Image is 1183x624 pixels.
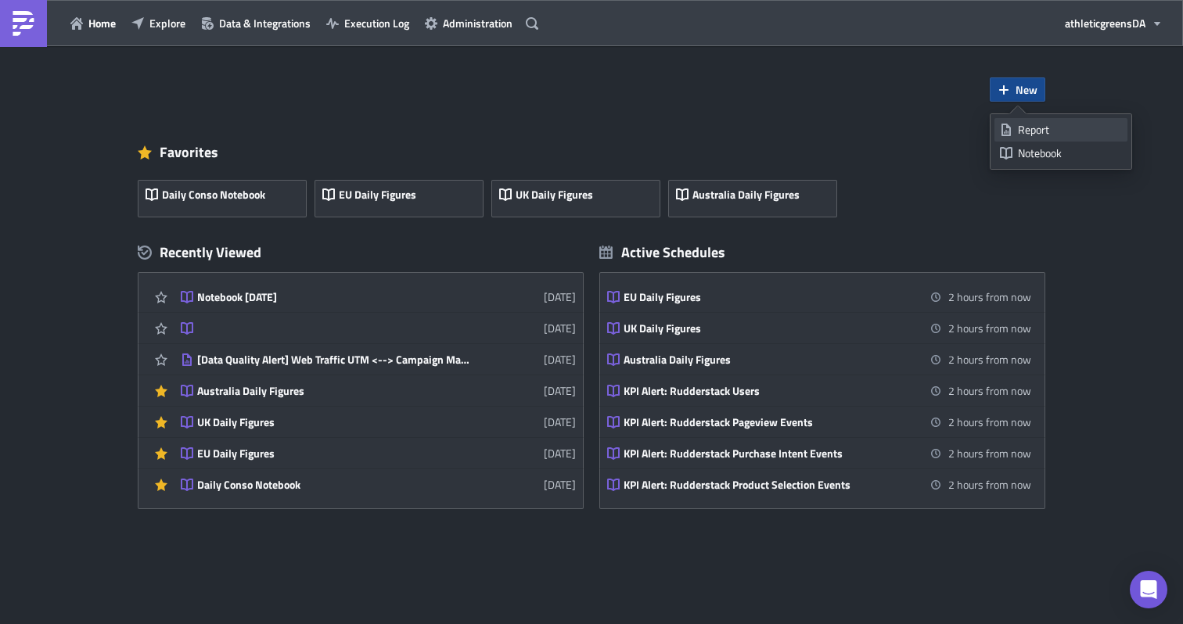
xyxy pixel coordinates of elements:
time: 2025-09-25 13:45 [948,476,1031,493]
time: 2025-09-25 13:30 [948,289,1031,305]
div: EU Daily Figures [197,446,471,461]
div: KPI Alert: Rudderstack Users [624,384,897,398]
div: UK Daily Figures [197,415,471,429]
div: KPI Alert: Rudderstack Product Selection Events [624,478,897,492]
button: Execution Log [318,11,417,35]
img: PushMetrics [11,11,36,36]
div: Notebook [DATE] [197,290,471,304]
a: KPI Alert: Rudderstack Users2 hours from now [607,375,1031,406]
div: Daily Conso Notebook [197,478,471,492]
div: Australia Daily Figures [197,384,471,398]
div: [Data Quality Alert] Web Traffic UTM <--> Campaign Matching [197,353,471,367]
span: Administration [443,15,512,31]
a: Australia Daily Figures2 hours from now [607,344,1031,375]
div: EU Daily Figures [624,290,897,304]
div: KPI Alert: Rudderstack Pageview Events [624,415,897,429]
time: 2025-08-27T11:01:07Z [544,476,576,493]
time: 2025-09-25 13:45 [948,414,1031,430]
span: Daily Conso Notebook [162,188,265,202]
div: Australia Daily Figures [624,353,897,367]
a: Daily Conso Notebook [138,172,315,217]
button: Home [63,11,124,35]
a: Daily Conso Notebook[DATE] [181,469,576,500]
div: Report [1018,122,1122,138]
div: Active Schedules [599,243,725,261]
span: athleticgreens DA [1065,15,1145,31]
button: Explore [124,11,193,35]
span: Australia Daily Figures [692,188,800,202]
div: KPI Alert: Rudderstack Purchase Intent Events [624,446,897,461]
a: [DATE] [181,313,576,343]
button: athleticgreensDA [1057,11,1171,35]
span: EU Daily Figures [339,188,416,202]
a: UK Daily Figures[DATE] [181,407,576,437]
time: 2025-09-19T10:56:49Z [544,351,576,368]
time: 2025-09-25 13:30 [948,320,1031,336]
a: KPI Alert: Rudderstack Pageview Events2 hours from now [607,407,1031,437]
div: Open Intercom Messenger [1130,571,1167,608]
a: [Data Quality Alert] Web Traffic UTM <--> Campaign Matching[DATE] [181,344,576,375]
div: Recently Viewed [138,241,584,264]
span: New [1016,81,1037,98]
div: UK Daily Figures [624,321,897,335]
button: Administration [417,11,520,35]
a: UK Daily Figures2 hours from now [607,313,1031,343]
button: New [990,77,1045,102]
time: 2025-09-19T15:57:24Z [544,320,576,336]
a: Notebook [DATE][DATE] [181,282,576,312]
time: 2025-09-25 13:30 [948,351,1031,368]
time: 2025-09-25 13:45 [948,445,1031,461]
span: Home [88,15,116,31]
span: Explore [149,15,185,31]
a: KPI Alert: Rudderstack Product Selection Events2 hours from now [607,469,1031,500]
a: EU Daily Figures2 hours from now [607,282,1031,312]
a: Australia Daily Figures[DATE] [181,375,576,406]
a: Australia Daily Figures [668,172,845,217]
a: EU Daily Figures [315,172,491,217]
div: Notebook [1018,145,1122,161]
span: Data & Integrations [219,15,311,31]
time: 2025-09-18T12:21:23Z [544,382,576,399]
span: Execution Log [344,15,409,31]
time: 2025-09-25 13:45 [948,382,1031,399]
a: UK Daily Figures [491,172,668,217]
div: Favorites [138,141,1045,164]
time: 2025-09-18T11:45:52Z [544,414,576,430]
time: 2025-09-23T13:56:29Z [544,289,576,305]
time: 2025-09-10T12:23:54Z [544,445,576,461]
button: Data & Integrations [193,11,318,35]
a: EU Daily Figures[DATE] [181,438,576,468]
a: KPI Alert: Rudderstack Purchase Intent Events2 hours from now [607,438,1031,468]
span: UK Daily Figures [516,188,593,202]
